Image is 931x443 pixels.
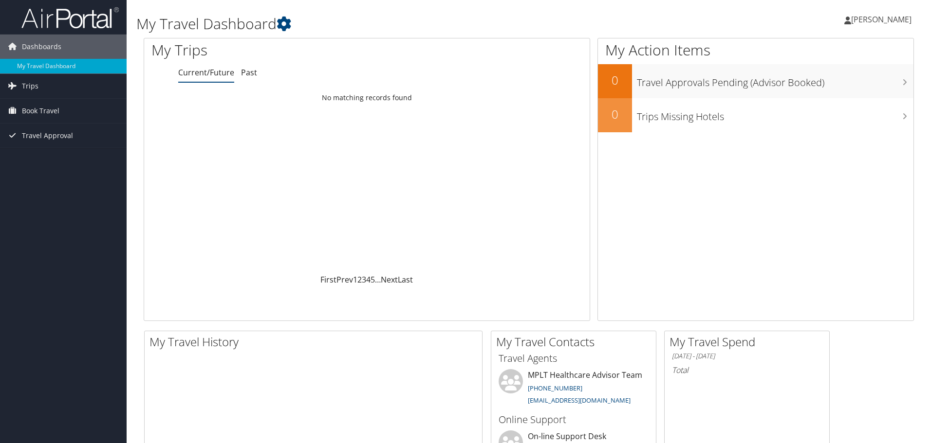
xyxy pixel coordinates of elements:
[366,274,371,285] a: 4
[528,396,631,405] a: [EMAIL_ADDRESS][DOMAIN_NAME]
[598,106,632,123] h2: 0
[151,40,397,60] h1: My Trips
[144,89,590,106] td: No matching records found
[499,352,649,365] h3: Travel Agents
[362,274,366,285] a: 3
[178,67,234,78] a: Current/Future
[499,413,649,426] h3: Online Support
[241,67,257,78] a: Past
[672,365,822,375] h6: Total
[598,40,913,60] h1: My Action Items
[371,274,375,285] a: 5
[670,334,829,350] h2: My Travel Spend
[320,274,336,285] a: First
[398,274,413,285] a: Last
[381,274,398,285] a: Next
[598,64,913,98] a: 0Travel Approvals Pending (Advisor Booked)
[21,6,119,29] img: airportal-logo.png
[22,124,73,148] span: Travel Approval
[598,72,632,89] h2: 0
[851,14,912,25] span: [PERSON_NAME]
[22,74,38,98] span: Trips
[494,369,653,409] li: MPLT Healthcare Advisor Team
[336,274,353,285] a: Prev
[637,71,913,89] h3: Travel Approvals Pending (Advisor Booked)
[672,352,822,361] h6: [DATE] - [DATE]
[136,14,660,34] h1: My Travel Dashboard
[598,98,913,132] a: 0Trips Missing Hotels
[496,334,656,350] h2: My Travel Contacts
[353,274,357,285] a: 1
[357,274,362,285] a: 2
[528,384,582,392] a: [PHONE_NUMBER]
[149,334,482,350] h2: My Travel History
[22,99,59,123] span: Book Travel
[844,5,921,34] a: [PERSON_NAME]
[637,105,913,124] h3: Trips Missing Hotels
[375,274,381,285] span: …
[22,35,61,59] span: Dashboards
